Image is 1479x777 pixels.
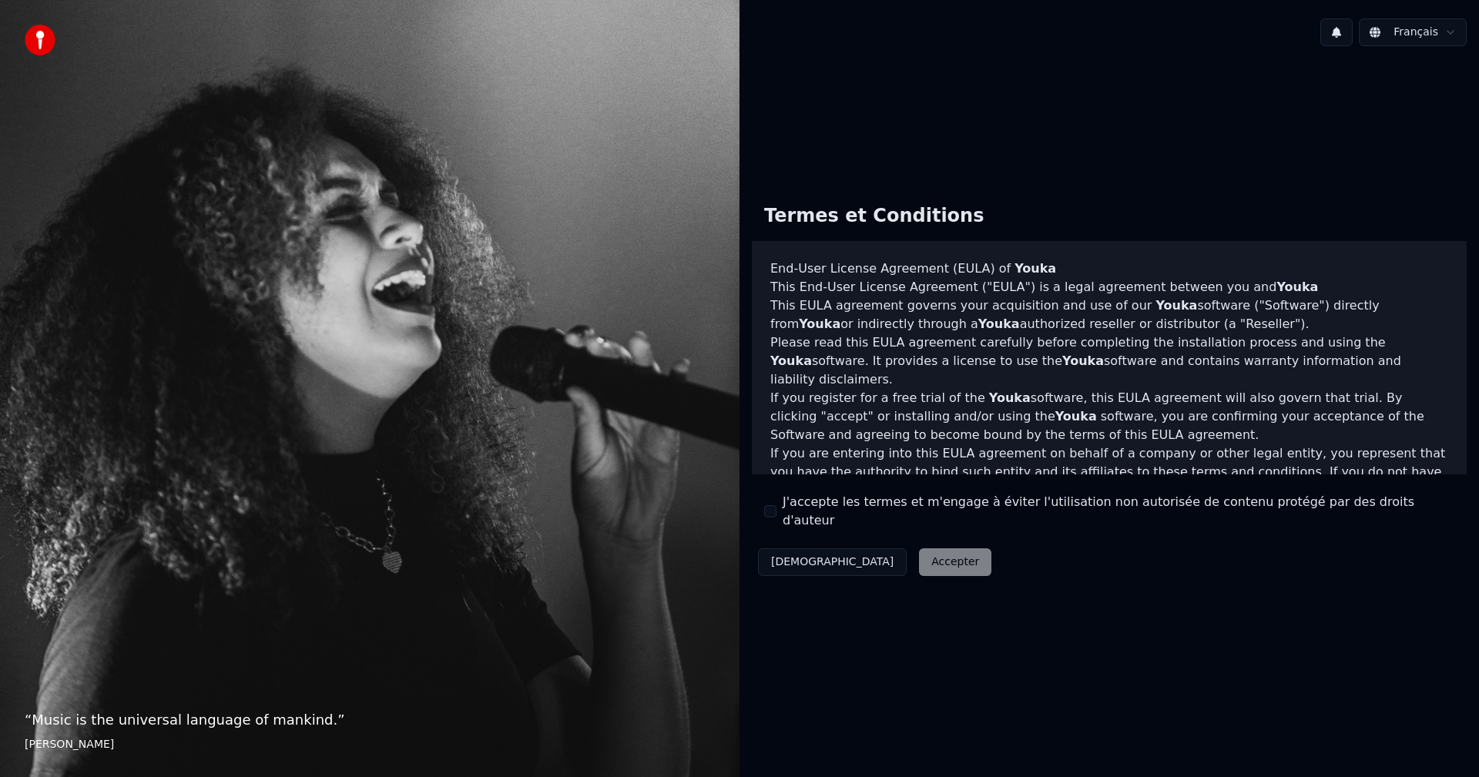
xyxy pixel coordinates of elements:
[770,353,812,368] span: Youka
[783,493,1454,530] label: J'accepte les termes et m'engage à éviter l'utilisation non autorisée de contenu protégé par des ...
[25,737,715,752] footer: [PERSON_NAME]
[989,390,1031,405] span: Youka
[1276,280,1318,294] span: Youka
[770,444,1448,518] p: If you are entering into this EULA agreement on behalf of a company or other legal entity, you re...
[770,296,1448,333] p: This EULA agreement governs your acquisition and use of our software ("Software") directly from o...
[1015,261,1056,276] span: Youka
[1062,353,1104,368] span: Youka
[752,192,996,241] div: Termes et Conditions
[1055,409,1097,424] span: Youka
[25,25,55,55] img: youka
[770,260,1448,278] h3: End-User License Agreement (EULA) of
[799,316,840,331] span: Youka
[770,333,1448,389] p: Please read this EULA agreement carefully before completing the installation process and using th...
[978,316,1020,331] span: Youka
[25,709,715,731] p: “ Music is the universal language of mankind. ”
[770,389,1448,444] p: If you register for a free trial of the software, this EULA agreement will also govern that trial...
[770,278,1448,296] p: This End-User License Agreement ("EULA") is a legal agreement between you and
[758,548,907,576] button: [DEMOGRAPHIC_DATA]
[1155,298,1197,313] span: Youka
